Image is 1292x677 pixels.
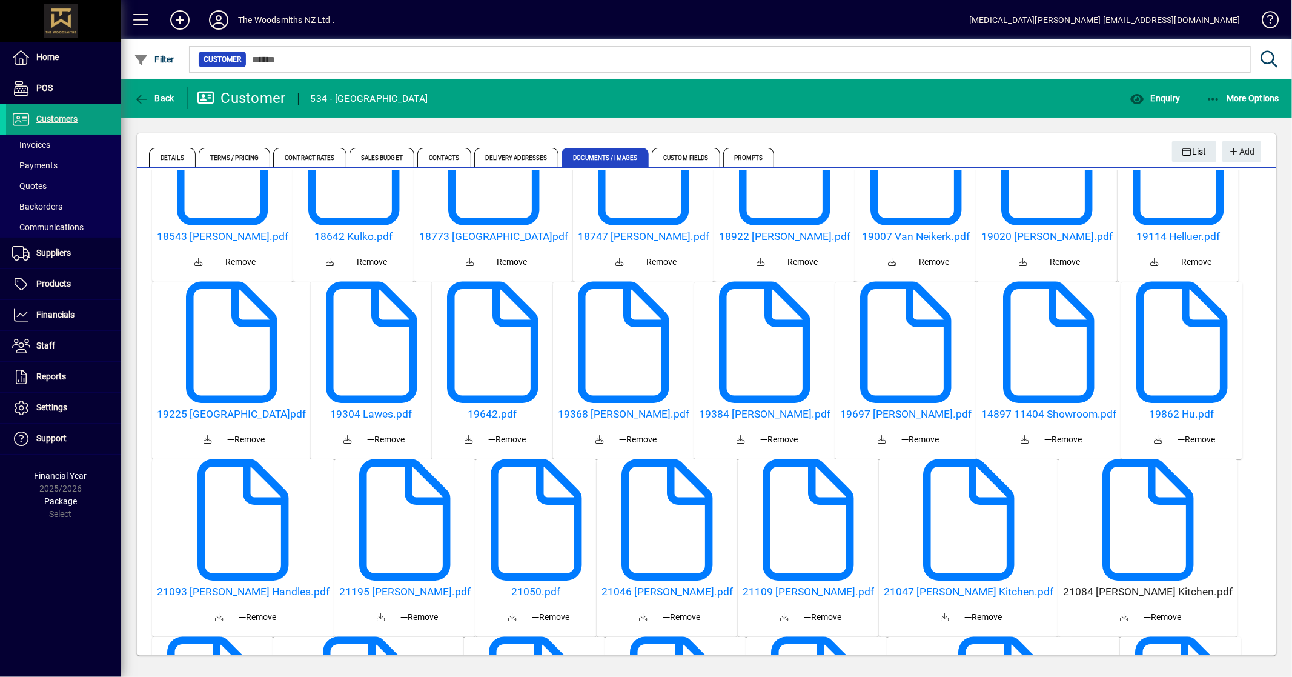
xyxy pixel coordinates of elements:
a: Download [606,248,635,277]
span: Add [1228,142,1254,162]
span: Documents / Images [562,148,649,167]
a: Communications [6,217,121,238]
a: 18773 [GEOGRAPHIC_DATA]pdf [419,230,568,243]
h5: 19020 [PERSON_NAME].pdf [981,230,1113,243]
button: Remove [234,606,282,628]
span: Suppliers [36,248,71,258]
h5: 18747 [PERSON_NAME].pdf [578,230,709,243]
button: Remove [485,251,532,273]
a: Download [205,603,234,632]
span: Remove [532,611,569,624]
a: 21195 [PERSON_NAME].pdf [339,585,471,598]
a: Staff [6,331,121,361]
a: 14897 11404 Showroom.pdf [981,408,1116,421]
button: Remove [1169,251,1216,273]
a: Download [1144,425,1173,455]
span: Remove [401,611,439,624]
a: Download [456,248,485,277]
a: 19642.pdf [437,408,548,421]
button: Remove [897,429,944,450]
button: Remove [214,251,261,273]
a: Download [193,425,222,455]
button: Add [1222,141,1261,162]
span: Products [36,279,71,288]
span: Remove [640,256,677,268]
span: Terms / Pricing [199,148,271,167]
span: Sales Budget [350,148,414,167]
div: 534 - [GEOGRAPHIC_DATA] [311,89,428,108]
a: 19368 [PERSON_NAME].pdf [558,408,689,421]
a: Download [770,603,800,632]
button: Enquiry [1127,87,1183,109]
span: Remove [350,256,387,268]
button: Remove [907,251,954,273]
span: List [1182,142,1207,162]
button: Remove [658,606,706,628]
span: Remove [620,433,657,446]
a: Download [498,603,527,632]
a: 21050.pdf [480,585,592,598]
span: Details [149,148,196,167]
a: Financials [6,300,121,330]
span: Remove [912,256,949,268]
span: Invoices [12,140,50,150]
h5: 18642 Kulko.pdf [298,230,409,243]
a: 19384 [PERSON_NAME].pdf [699,408,830,421]
span: Remove [1174,256,1211,268]
span: Back [134,93,174,103]
button: Remove [527,606,574,628]
h5: 21084 [PERSON_NAME] Kitchen.pdf [1063,585,1233,598]
button: Remove [959,606,1007,628]
button: Remove [483,429,531,450]
button: Filter [131,48,177,70]
div: [MEDICAL_DATA][PERSON_NAME] [EMAIL_ADDRESS][DOMAIN_NAME] [969,10,1241,30]
a: Download [1011,425,1040,455]
a: POS [6,73,121,104]
button: Remove [345,251,392,273]
a: 21109 [PERSON_NAME].pdf [743,585,874,598]
a: Products [6,269,121,299]
a: Download [454,425,483,455]
a: 19225 [GEOGRAPHIC_DATA]pdf [157,408,306,421]
a: Knowledge Base [1253,2,1277,42]
app-page-header-button: Back [121,87,188,109]
span: Remove [227,433,265,446]
a: 19862 Hu.pdf [1126,408,1237,421]
span: Remove [1178,433,1215,446]
span: Filter [134,55,174,64]
button: More Options [1203,87,1283,109]
button: Remove [1040,429,1087,450]
span: Remove [219,256,256,268]
a: Download [1110,603,1139,632]
a: 19697 [PERSON_NAME].pdf [840,408,972,421]
span: Delivery Addresses [474,148,559,167]
span: More Options [1206,93,1280,103]
a: Invoices [6,135,121,155]
a: 21047 [PERSON_NAME] Kitchen.pdf [884,585,1053,598]
span: Custom Fields [652,148,720,167]
button: Remove [756,429,803,450]
h5: 18543 [PERSON_NAME].pdf [157,230,288,243]
span: Backorders [12,202,62,212]
button: Remove [1038,251,1085,273]
a: Download [185,248,214,277]
span: Enquiry [1130,93,1180,103]
button: Add [161,9,199,31]
span: Financial Year [35,471,87,481]
a: Download [727,425,756,455]
span: Remove [1144,611,1181,624]
button: Remove [1139,606,1186,628]
span: Payments [12,161,58,170]
h5: 18922 [PERSON_NAME].pdf [719,230,850,243]
span: Remove [239,611,277,624]
a: 19304 Lawes.pdf [316,408,427,421]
